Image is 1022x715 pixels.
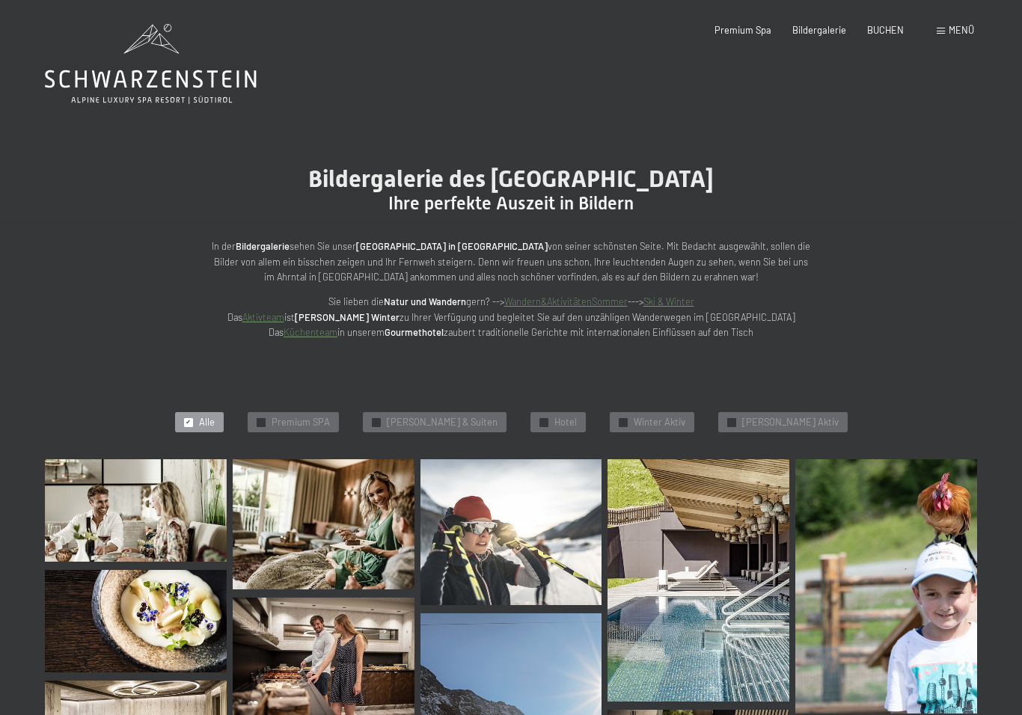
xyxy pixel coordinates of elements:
[295,311,400,323] strong: [PERSON_NAME] Winter
[199,416,215,429] span: Alle
[634,416,685,429] span: Winter Aktiv
[284,326,337,338] a: Küchenteam
[795,459,977,714] img: Bildergalerie
[258,418,263,426] span: ✓
[729,418,734,426] span: ✓
[242,311,284,323] a: Aktivteam
[387,416,498,429] span: [PERSON_NAME] & Suiten
[949,24,974,36] span: Menü
[608,459,789,702] img: Auszeit für Körper in einem ungezwungenen Ambiente
[504,295,628,307] a: Wandern&AktivitätenSommer
[742,416,839,429] span: [PERSON_NAME] Aktiv
[384,295,466,307] strong: Natur und Wandern
[233,459,414,589] img: Bildergalerie
[212,294,810,340] p: Sie lieben die gern? --> ---> Das ist zu Ihrer Verfügung und begleitet Sie auf den unzähligen Wan...
[541,418,546,426] span: ✓
[792,24,846,36] a: Bildergalerie
[554,416,577,429] span: Hotel
[186,418,191,426] span: ✓
[388,193,634,214] span: Ihre perfekte Auszeit in Bildern
[620,418,625,426] span: ✓
[608,459,789,702] a: Bildergalerie
[45,459,227,562] img: Bildergalerie
[236,240,290,252] strong: Bildergalerie
[373,418,379,426] span: ✓
[212,239,810,284] p: In der sehen Sie unser von seiner schönsten Seite. Mit Bedacht ausgewählt, sollen die Bilder von ...
[867,24,904,36] a: BUCHEN
[272,416,330,429] span: Premium SPA
[420,459,602,604] img: Bildergalerie
[385,326,444,338] strong: Gourmethotel
[643,295,694,307] a: Ski & Winter
[715,24,771,36] a: Premium Spa
[356,240,548,252] strong: [GEOGRAPHIC_DATA] in [GEOGRAPHIC_DATA]
[45,570,227,672] img: Bildergalerie
[308,165,714,193] span: Bildergalerie des [GEOGRAPHIC_DATA]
